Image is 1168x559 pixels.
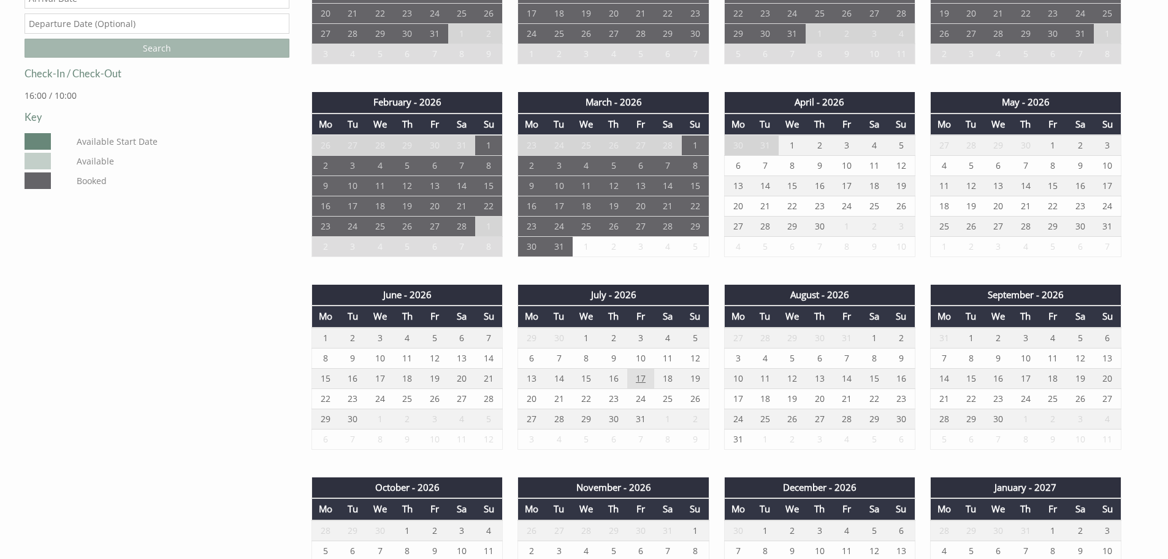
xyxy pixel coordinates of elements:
[958,135,985,156] td: 28
[627,24,654,44] td: 28
[1012,175,1039,196] td: 14
[421,135,448,156] td: 30
[958,44,985,64] td: 3
[860,44,887,64] td: 10
[394,236,421,256] td: 5
[1039,155,1066,175] td: 8
[475,24,502,44] td: 2
[958,216,985,236] td: 26
[752,4,779,24] td: 23
[1012,4,1039,24] td: 22
[545,175,572,196] td: 10
[779,155,806,175] td: 8
[654,196,681,216] td: 21
[860,196,887,216] td: 25
[806,24,833,44] td: 1
[682,196,709,216] td: 22
[367,114,394,135] th: We
[1039,216,1066,236] td: 29
[545,114,572,135] th: Tu
[654,216,681,236] td: 28
[779,135,806,156] td: 1
[1094,216,1121,236] td: 31
[1039,236,1066,256] td: 5
[339,135,366,156] td: 27
[312,24,339,44] td: 27
[724,155,751,175] td: 6
[724,175,751,196] td: 13
[1012,196,1039,216] td: 21
[367,216,394,236] td: 25
[339,196,366,216] td: 17
[74,133,286,150] dd: Available Start Date
[25,111,289,123] h3: Key
[367,306,394,327] th: We
[421,4,448,24] td: 24
[806,44,833,64] td: 8
[1094,236,1121,256] td: 7
[930,216,957,236] td: 25
[860,236,887,256] td: 9
[421,155,448,175] td: 6
[339,306,366,327] th: Tu
[724,4,751,24] td: 22
[779,4,806,24] td: 24
[888,114,915,135] th: Su
[930,44,957,64] td: 2
[573,175,600,196] td: 11
[339,44,366,64] td: 4
[1012,216,1039,236] td: 28
[1094,135,1121,156] td: 3
[888,155,915,175] td: 12
[518,44,545,64] td: 1
[682,236,709,256] td: 5
[573,4,600,24] td: 19
[958,196,985,216] td: 19
[860,114,887,135] th: Sa
[573,24,600,44] td: 26
[958,114,985,135] th: Tu
[312,285,503,306] th: June - 2026
[930,236,957,256] td: 1
[312,155,339,175] td: 2
[545,196,572,216] td: 17
[752,175,779,196] td: 14
[930,135,957,156] td: 27
[958,155,985,175] td: 5
[682,114,709,135] th: Su
[627,114,654,135] th: Fr
[421,216,448,236] td: 27
[627,4,654,24] td: 21
[545,135,572,156] td: 24
[752,196,779,216] td: 21
[930,24,957,44] td: 26
[627,236,654,256] td: 3
[25,90,289,101] p: 16:00 / 10:00
[1012,24,1039,44] td: 29
[475,4,502,24] td: 26
[985,44,1012,64] td: 4
[573,114,600,135] th: We
[448,175,475,196] td: 14
[985,175,1012,196] td: 13
[627,155,654,175] td: 6
[312,135,339,156] td: 26
[985,135,1012,156] td: 29
[806,135,833,156] td: 2
[367,196,394,216] td: 18
[421,236,448,256] td: 6
[600,196,627,216] td: 19
[600,114,627,135] th: Th
[573,44,600,64] td: 3
[421,114,448,135] th: Fr
[25,13,289,34] input: Departure Date (Optional)
[833,196,860,216] td: 24
[518,285,709,306] th: July - 2026
[367,175,394,196] td: 11
[600,216,627,236] td: 26
[74,172,286,189] dd: Booked
[600,135,627,156] td: 26
[1039,196,1066,216] td: 22
[724,24,751,44] td: 29
[1012,114,1039,135] th: Th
